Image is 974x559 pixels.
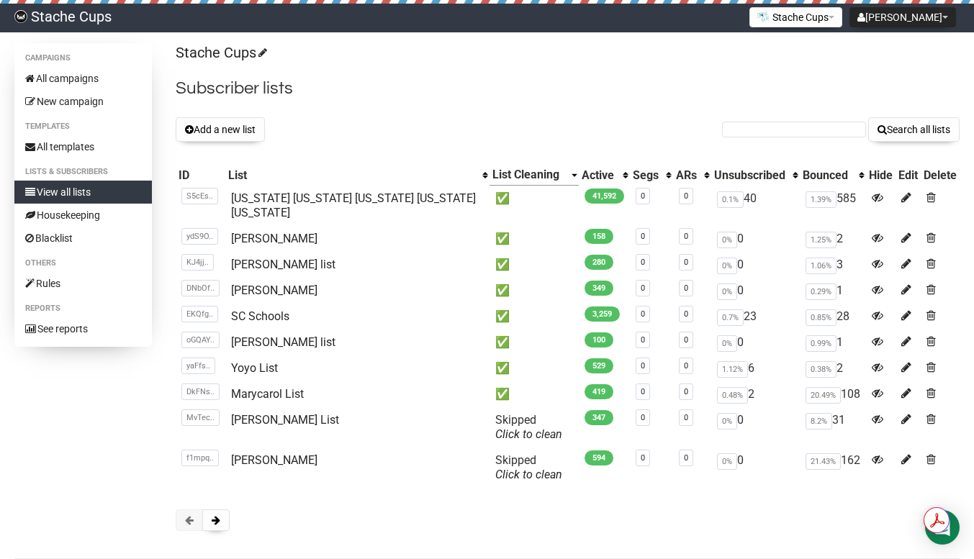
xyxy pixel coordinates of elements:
td: ✅ [490,252,579,278]
span: 0% [717,283,737,300]
span: 347 [585,410,613,425]
span: 1.12% [717,361,748,378]
span: KJ4jj.. [181,254,214,271]
a: 0 [641,387,645,396]
li: Templates [14,118,152,135]
span: 8.2% [806,413,832,430]
th: Hide: No sort applied, sorting is disabled [866,165,896,186]
a: SC Schools [231,309,289,323]
span: 0% [717,453,737,470]
div: ARs [676,168,697,183]
li: Campaigns [14,50,152,67]
td: ✅ [490,355,579,381]
td: ✅ [490,186,579,226]
span: S5cEs.. [181,188,218,204]
div: Hide [869,168,893,183]
td: 6 [711,355,800,381]
th: ID: No sort applied, sorting is disabled [176,165,225,186]
a: 0 [641,191,645,201]
div: ID [179,168,222,183]
a: 0 [641,309,645,319]
a: 0 [684,309,688,319]
a: New campaign [14,90,152,113]
a: 0 [684,232,688,241]
a: All templates [14,135,152,158]
div: List [228,168,475,183]
span: 594 [585,450,613,465]
span: 0% [717,413,737,430]
span: 0.7% [717,309,744,326]
span: 3,259 [585,306,620,322]
span: 1.06% [806,258,837,274]
td: ✅ [490,304,579,330]
span: f1mpq.. [181,450,219,466]
div: Edit [898,168,918,183]
span: Skipped [495,413,562,441]
td: 1 [800,330,866,355]
span: 20.49% [806,387,841,404]
span: 0% [717,232,737,248]
td: 1 [800,278,866,304]
td: 585 [800,186,866,226]
td: ✅ [490,226,579,252]
a: Stache Cups [176,44,265,61]
img: 8653db3730727d876aa9d6134506b5c0 [14,10,27,23]
span: Skipped [495,453,562,481]
span: 0.48% [717,387,748,404]
div: List Cleaning [492,168,564,182]
a: 0 [641,361,645,371]
td: 40 [711,186,800,226]
li: Lists & subscribers [14,163,152,181]
a: 0 [641,453,645,463]
li: Others [14,255,152,272]
th: Active: No sort applied, activate to apply an ascending sort [579,165,630,186]
button: Stache Cups [749,7,842,27]
div: Active [582,168,615,183]
a: 0 [684,361,688,371]
a: 0 [684,413,688,422]
th: Delete: No sort applied, sorting is disabled [921,165,960,186]
th: Edit: No sort applied, sorting is disabled [896,165,921,186]
td: 0 [711,252,800,278]
a: See reports [14,317,152,340]
a: Housekeeping [14,204,152,227]
span: 41,592 [585,188,624,204]
a: 0 [641,258,645,267]
button: [PERSON_NAME] [849,7,956,27]
span: oGQAY.. [181,332,220,348]
a: 0 [684,453,688,463]
a: 0 [684,387,688,396]
span: 0.1% [717,191,744,208]
td: 2 [711,381,800,407]
span: 419 [585,384,613,399]
span: 0.99% [806,335,837,352]
div: Unsubscribed [714,168,785,183]
a: Yoyo List [231,361,278,375]
div: Bounced [803,168,852,183]
a: 0 [641,283,645,293]
span: 1.39% [806,191,837,208]
a: Rules [14,272,152,295]
a: [PERSON_NAME] list [231,258,335,271]
a: 0 [684,258,688,267]
span: DNbOf.. [181,280,220,296]
button: Add a new list [176,117,265,142]
li: Reports [14,300,152,317]
span: 0.85% [806,309,837,326]
span: 0.29% [806,283,837,300]
a: [US_STATE] [US_STATE] [US_STATE] [US_STATE] [US_STATE] [231,191,476,219]
a: [PERSON_NAME] [231,232,317,245]
a: Click to clean [495,427,562,441]
th: Bounced: No sort applied, activate to apply an ascending sort [800,165,866,186]
a: 0 [641,335,645,345]
span: 1.25% [806,232,837,248]
td: 162 [800,447,866,488]
span: 529 [585,358,613,373]
a: View all lists [14,181,152,204]
span: ydS9O.. [181,228,218,245]
div: Delete [924,168,957,183]
a: Blacklist [14,227,152,250]
a: Marycarol List [231,387,304,401]
span: DkFNs.. [181,383,220,400]
button: Search all lists [868,117,960,142]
